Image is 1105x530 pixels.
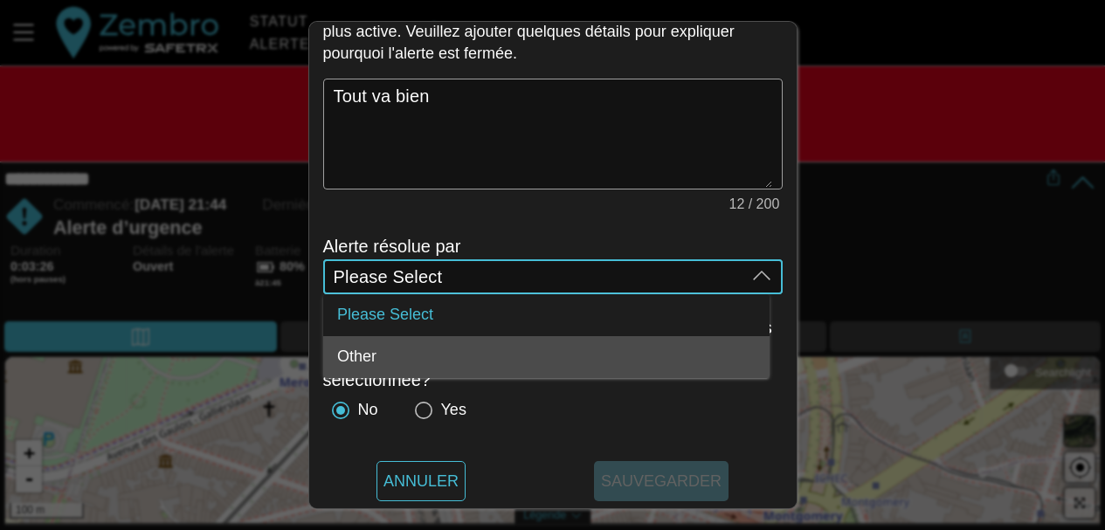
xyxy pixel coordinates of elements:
[323,393,378,428] div: No
[358,400,378,420] div: No
[383,461,459,501] span: Annuler
[441,400,466,420] div: Yes
[337,306,433,324] span: Please Select
[334,80,772,188] textarea: 12 / 200
[337,348,376,366] span: Other
[323,318,772,389] label: Souhaitez-vous mettre en pause les alertes pour [PERSON_NAME] pendant une période sélectionnée?
[594,461,729,501] button: Sauvegarder
[376,461,466,501] button: Annuler
[334,269,443,285] span: Please Select
[601,461,722,501] span: Sauvegarder
[323,237,461,256] label: Alerte résolue par
[722,198,779,212] div: 12 / 200
[406,393,466,428] div: Yes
